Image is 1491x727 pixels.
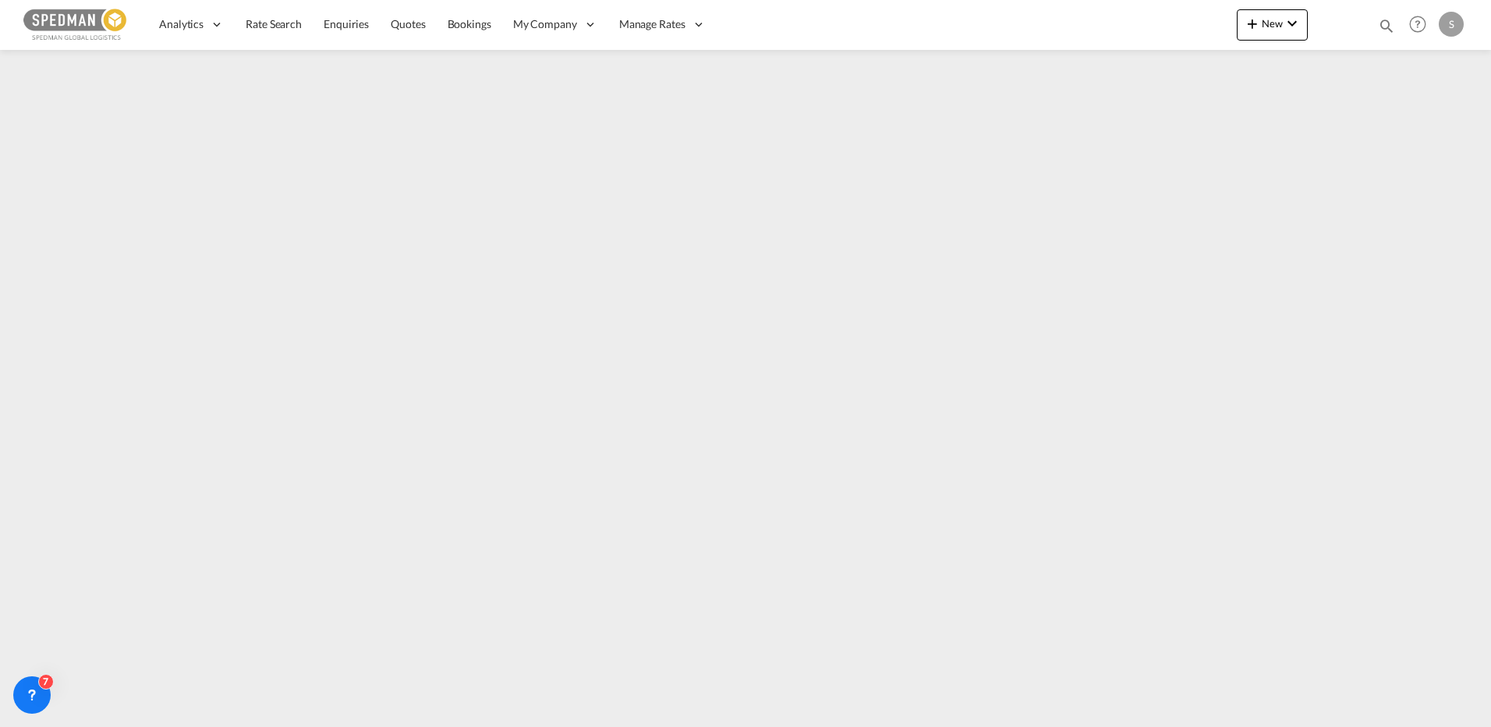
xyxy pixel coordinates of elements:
[1378,17,1395,41] div: icon-magnify
[1243,17,1302,30] span: New
[246,17,302,30] span: Rate Search
[619,16,685,32] span: Manage Rates
[513,16,577,32] span: My Company
[1237,9,1308,41] button: icon-plus 400-fgNewicon-chevron-down
[159,16,204,32] span: Analytics
[324,17,369,30] span: Enquiries
[1243,14,1262,33] md-icon: icon-plus 400-fg
[1439,12,1464,37] div: S
[23,7,129,42] img: c12ca350ff1b11efb6b291369744d907.png
[1404,11,1431,37] span: Help
[391,17,425,30] span: Quotes
[1378,17,1395,34] md-icon: icon-magnify
[1283,14,1302,33] md-icon: icon-chevron-down
[448,17,491,30] span: Bookings
[1404,11,1439,39] div: Help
